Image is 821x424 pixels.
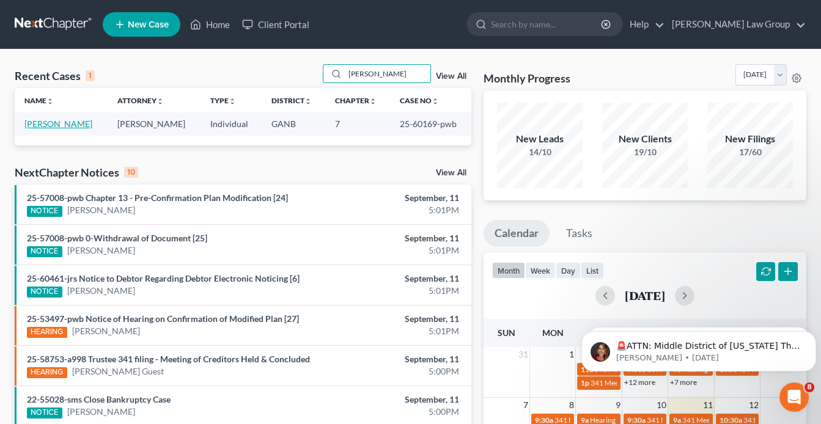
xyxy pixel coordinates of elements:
i: unfold_more [46,98,54,105]
a: 25-60461-jrs Notice to Debtor Regarding Debtor Electronic Noticing [6] [27,273,300,283]
div: NOTICE [27,287,62,298]
a: Districtunfold_more [271,96,312,105]
button: month [492,262,525,279]
div: HEARING [27,367,67,378]
a: [PERSON_NAME] [67,406,135,418]
button: day [556,262,581,279]
a: [PERSON_NAME] [24,119,92,129]
div: 5:00PM [323,365,459,378]
td: [PERSON_NAME] [108,112,201,135]
a: [PERSON_NAME] [72,325,140,337]
a: 25-53497-pwb Notice of Hearing on Confirmation of Modified Plan [27] [27,313,299,324]
td: 25-60169-pwb [390,112,471,135]
button: week [525,262,556,279]
a: Chapterunfold_more [335,96,377,105]
td: 7 [325,112,390,135]
div: 5:01PM [323,244,459,257]
i: unfold_more [432,98,439,105]
a: [PERSON_NAME] Guest [72,365,164,378]
a: [PERSON_NAME] Law Group [666,13,806,35]
input: Search by name... [345,65,430,82]
div: 5:01PM [323,204,459,216]
a: 25-57008-pwb 0-Withdrawal of Document [25] [27,233,207,243]
button: list [581,262,604,279]
a: Client Portal [236,13,315,35]
div: September, 11 [323,232,459,244]
span: 31 [517,347,529,362]
span: 10 [655,398,668,412]
a: 25-58753-a998 Trustee 341 filing - Meeting of Creditors Held & Concluded [27,354,310,364]
div: Recent Cases [15,68,95,83]
div: 14/10 [497,146,583,158]
a: Home [184,13,236,35]
a: View All [436,169,466,177]
span: Sun [498,327,515,338]
i: unfold_more [369,98,377,105]
div: 5:01PM [323,285,459,297]
span: 8 [568,398,575,412]
span: Mon [542,327,564,338]
iframe: Intercom live chat [779,382,809,412]
span: 9 [614,398,622,412]
a: Case Nounfold_more [400,96,439,105]
a: View All [436,72,466,81]
input: Search by name... [491,13,603,35]
div: New Clients [602,132,688,146]
div: New Leads [497,132,583,146]
div: NOTICE [27,206,62,217]
h3: Monthly Progress [484,71,570,86]
div: NextChapter Notices [15,165,138,180]
td: GANB [262,112,325,135]
span: 11 [702,398,714,412]
div: HEARING [27,327,67,338]
div: NOTICE [27,408,62,419]
div: September, 11 [323,272,459,285]
div: September, 11 [323,313,459,325]
div: September, 11 [323,393,459,406]
i: unfold_more [304,98,312,105]
a: Help [624,13,665,35]
i: unfold_more [156,98,164,105]
i: unfold_more [229,98,236,105]
div: New Filings [707,132,793,146]
td: Individual [201,112,262,135]
a: Typeunfold_more [210,96,236,105]
span: 7 [522,398,529,412]
span: New Case [128,20,169,29]
div: September, 11 [323,192,459,204]
h2: [DATE] [625,289,665,302]
a: 22-55028-sms Close Bankruptcy Case [27,394,171,404]
a: [PERSON_NAME] [67,244,135,257]
a: Nameunfold_more [24,96,54,105]
div: 1 [86,70,95,81]
span: 8 [804,382,814,392]
a: 25-57008-pwb Chapter 13 - Pre-Confirmation Plan Modification [24] [27,192,288,203]
a: Tasks [555,220,603,247]
div: 19/10 [602,146,688,158]
a: Calendar [484,220,550,247]
iframe: Intercom notifications message [576,305,821,391]
span: 1 [568,347,575,362]
div: 5:00PM [323,406,459,418]
span: 12 [748,398,760,412]
div: September, 11 [323,353,459,365]
div: 17/60 [707,146,793,158]
div: 5:01PM [323,325,459,337]
a: Attorneyunfold_more [117,96,164,105]
div: NOTICE [27,246,62,257]
a: [PERSON_NAME] [67,204,135,216]
a: [PERSON_NAME] [67,285,135,297]
div: 10 [124,167,138,178]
